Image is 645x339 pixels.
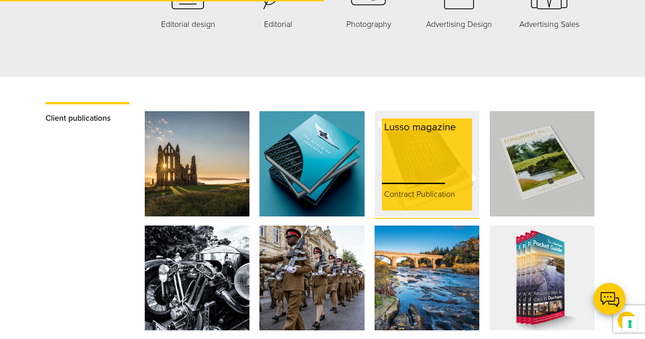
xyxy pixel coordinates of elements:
[148,17,228,32] p: Editorial design
[509,17,589,32] p: Advertising Sales
[382,118,472,134] p: Lusso magazine
[46,111,129,126] p: Client publications
[382,178,472,210] p: Contract Publication
[419,17,499,32] p: Advertising Design
[238,17,318,32] p: Editorial
[329,17,409,32] p: Photography
[375,111,479,216] a: Lusso magazineContract Publication
[622,316,638,332] button: Your consent preferences for tracking technologies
